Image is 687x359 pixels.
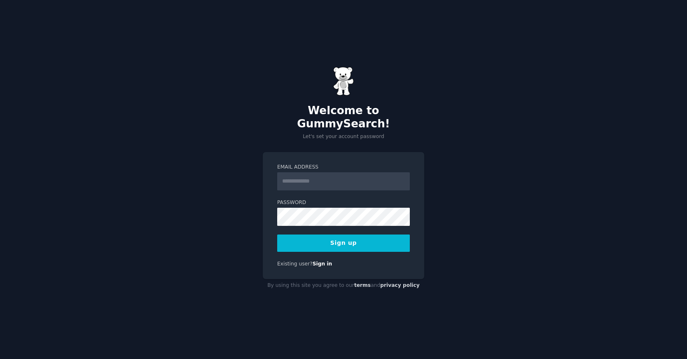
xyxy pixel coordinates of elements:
a: Sign in [313,261,332,267]
span: Existing user? [277,261,313,267]
p: Let's set your account password [263,133,424,141]
label: Password [277,199,410,206]
h2: Welcome to GummySearch! [263,104,424,130]
img: Gummy Bear [333,67,354,96]
label: Email Address [277,164,410,171]
button: Sign up [277,235,410,252]
div: By using this site you agree to our and [263,279,424,292]
a: privacy policy [380,282,420,288]
a: terms [354,282,371,288]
